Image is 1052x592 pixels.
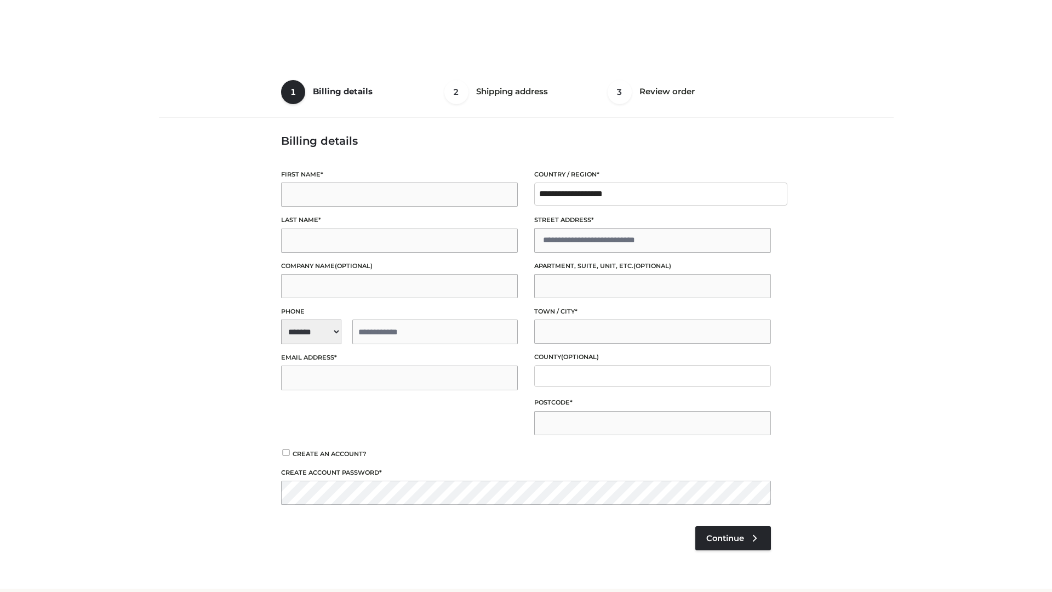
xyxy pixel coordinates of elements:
label: Company name [281,261,518,271]
span: 2 [444,80,468,104]
span: (optional) [561,353,599,361]
span: Billing details [313,86,373,96]
a: Continue [695,526,771,550]
input: Create an account? [281,449,291,456]
label: Create account password [281,468,771,478]
span: (optional) [633,262,671,270]
span: 1 [281,80,305,104]
label: Street address [534,215,771,225]
label: Town / City [534,306,771,317]
label: Apartment, suite, unit, etc. [534,261,771,271]
span: Shipping address [476,86,548,96]
span: 3 [608,80,632,104]
label: First name [281,169,518,180]
label: Postcode [534,397,771,408]
label: County [534,352,771,362]
span: Create an account? [293,450,367,458]
span: (optional) [335,262,373,270]
span: Review order [639,86,695,96]
label: Country / Region [534,169,771,180]
h3: Billing details [281,134,771,147]
label: Phone [281,306,518,317]
span: Continue [706,533,744,543]
label: Email address [281,352,518,363]
label: Last name [281,215,518,225]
